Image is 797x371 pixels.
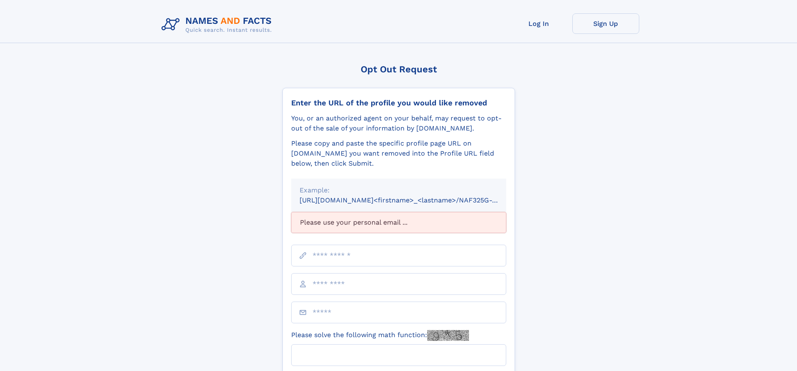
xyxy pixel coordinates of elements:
label: Please solve the following math function: [291,330,469,341]
div: Example: [300,185,498,195]
div: Enter the URL of the profile you would like removed [291,98,506,107]
div: Please use your personal email ... [291,212,506,233]
a: Sign Up [572,13,639,34]
div: You, or an authorized agent on your behalf, may request to opt-out of the sale of your informatio... [291,113,506,133]
a: Log In [505,13,572,34]
div: Opt Out Request [282,64,515,74]
small: [URL][DOMAIN_NAME]<firstname>_<lastname>/NAF325G-xxxxxxxx [300,196,522,204]
div: Please copy and paste the specific profile page URL on [DOMAIN_NAME] you want removed into the Pr... [291,138,506,169]
img: Logo Names and Facts [158,13,279,36]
